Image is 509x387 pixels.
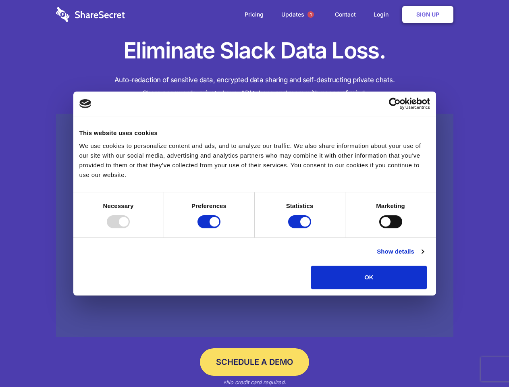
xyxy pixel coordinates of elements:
a: Contact [327,2,364,27]
img: logo-wordmark-white-trans-d4663122ce5f474addd5e946df7df03e33cb6a1c49d2221995e7729f52c070b2.svg [56,7,125,22]
h1: Eliminate Slack Data Loss. [56,36,453,65]
button: OK [311,266,427,289]
strong: Necessary [103,202,134,209]
a: Login [366,2,401,27]
img: logo [79,99,91,108]
a: Schedule a Demo [200,348,309,376]
a: Show details [377,247,424,256]
a: Usercentrics Cookiebot - opens in a new window [359,98,430,110]
a: Sign Up [402,6,453,23]
a: Pricing [237,2,272,27]
span: 1 [307,11,314,18]
div: We use cookies to personalize content and ads, and to analyze our traffic. We also share informat... [79,141,430,180]
em: *No credit card required. [223,379,286,385]
a: Wistia video thumbnail [56,114,453,337]
strong: Preferences [191,202,226,209]
strong: Statistics [286,202,314,209]
h4: Auto-redaction of sensitive data, encrypted data sharing and self-destructing private chats. Shar... [56,73,453,100]
strong: Marketing [376,202,405,209]
div: This website uses cookies [79,128,430,138]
